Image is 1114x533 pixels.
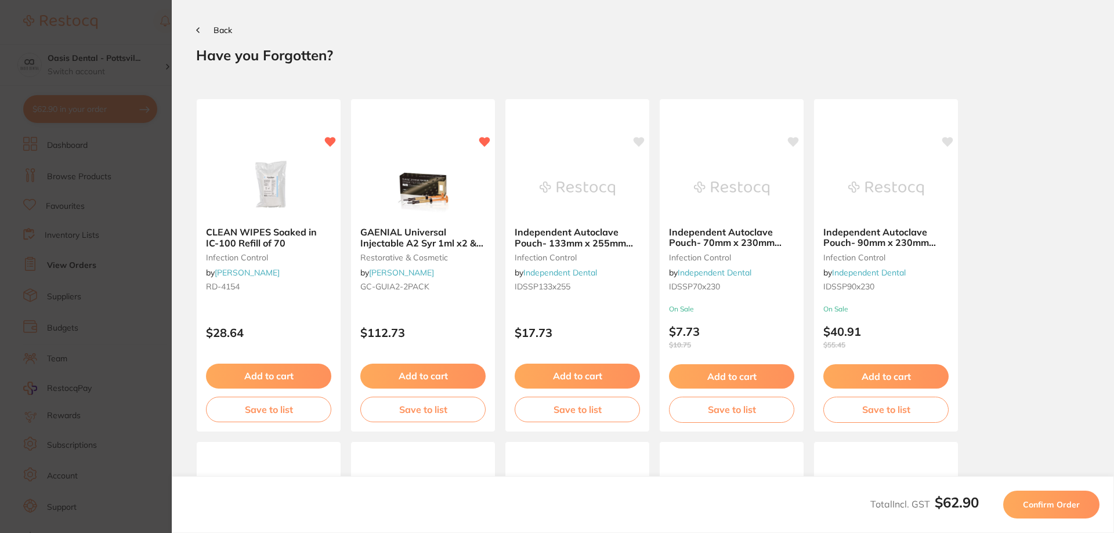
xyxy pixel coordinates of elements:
b: GAENIAL Universal Injectable A2 Syr 1ml x2 & 20 Disp tips [360,227,486,248]
b: Independent Autoclave Pouch- 90mm x 230mm (Box of 1000) ** BUY 5 RECEIVE 1 FREE OR BUY 10 GET 3 F... [823,227,949,248]
h2: Have you Forgotten? [196,46,1090,64]
span: $10.75 [669,341,794,349]
p: $17.73 [515,326,640,339]
small: IDSSP90x230 [823,282,949,291]
img: Independent Autoclave Pouch- 70mm x 230mm (Box of 200) ** BUY 5 RECEIVE 1 FREE OR BUY 10 GET 3 FR... [694,159,769,217]
p: $28.64 [206,326,331,339]
p: $40.91 [823,325,949,349]
small: On Sale [669,305,794,313]
span: Confirm Order [1023,499,1080,510]
img: Independent Autoclave Pouch- 133mm x 255mm (Box of 200) ** BUY 5 RECEIVE 1 FREE OR BUY 10 GET 3 F... [540,159,615,217]
button: Save to list [823,397,949,422]
span: $55.45 [823,341,949,349]
a: Independent Dental [523,267,597,278]
img: Independent Autoclave Pouch- 90mm x 230mm (Box of 1000) ** BUY 5 RECEIVE 1 FREE OR BUY 10 GET 3 F... [848,159,924,217]
b: Independent Autoclave Pouch- 70mm x 230mm (Box of 200) ** BUY 5 RECEIVE 1 FREE OR BUY 10 GET 3 FR... [669,227,794,248]
a: [PERSON_NAME] [369,267,434,278]
button: Confirm Order [1003,491,1099,519]
button: Add to cart [360,364,486,388]
button: Add to cart [515,364,640,388]
span: Back [214,25,232,35]
small: GC-GUIA2-2PACK [360,282,486,291]
small: RD-4154 [206,282,331,291]
small: IDSSP133x255 [515,282,640,291]
p: $7.73 [669,325,794,349]
button: Save to list [206,397,331,422]
b: Independent Autoclave Pouch- 133mm x 255mm (Box of 200) ** BUY 5 RECEIVE 1 FREE OR BUY 10 GET 3 F... [515,227,640,248]
button: Add to cart [206,364,331,388]
a: Independent Dental [832,267,906,278]
span: Total Incl. GST [870,498,979,510]
button: Save to list [515,397,640,422]
p: $112.73 [360,326,486,339]
span: by [515,267,597,278]
img: GAENIAL Universal Injectable A2 Syr 1ml x2 & 20 Disp tips [385,159,461,217]
b: $62.90 [935,494,979,511]
small: restorative & cosmetic [360,253,486,262]
small: infection control [515,253,640,262]
small: infection control [823,253,949,262]
a: [PERSON_NAME] [215,267,280,278]
small: IDSSP70x230 [669,282,794,291]
button: Back [196,26,232,35]
b: CLEAN WIPES Soaked in IC-100 Refill of 70 [206,227,331,248]
small: infection control [206,253,331,262]
small: infection control [669,253,794,262]
span: by [206,267,280,278]
span: by [823,267,906,278]
button: Save to list [360,397,486,422]
img: CLEAN WIPES Soaked in IC-100 Refill of 70 [231,159,306,217]
button: Add to cart [823,364,949,389]
a: Independent Dental [678,267,751,278]
small: On Sale [823,305,949,313]
span: by [360,267,434,278]
span: by [669,267,751,278]
button: Save to list [669,397,794,422]
button: Add to cart [669,364,794,389]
